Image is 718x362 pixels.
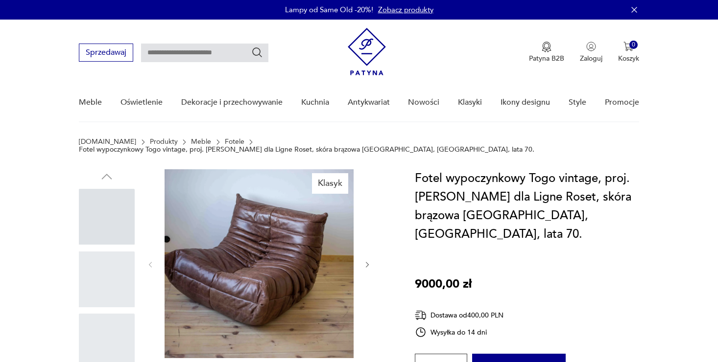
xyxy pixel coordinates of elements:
[580,54,602,63] p: Zaloguj
[415,275,472,294] p: 9000,00 zł
[79,146,534,154] p: Fotel wypoczynkowy Togo vintage, proj. [PERSON_NAME] dla Ligne Roset, skóra brązowa [GEOGRAPHIC_D...
[415,169,639,244] h1: Fotel wypoczynkowy Togo vintage, proj. [PERSON_NAME] dla Ligne Roset, skóra brązowa [GEOGRAPHIC_D...
[529,54,564,63] p: Patyna B2B
[225,138,244,146] a: Fotele
[529,42,564,63] a: Ikona medaluPatyna B2B
[415,309,427,321] img: Ikona dostawy
[348,28,386,75] img: Patyna - sklep z meblami i dekoracjami vintage
[120,84,163,121] a: Oświetlenie
[312,173,348,194] div: Klasyk
[623,42,633,51] img: Ikona koszyka
[191,138,211,146] a: Meble
[580,42,602,63] button: Zaloguj
[415,309,503,321] div: Dostawa od 400,00 PLN
[79,44,133,62] button: Sprzedawaj
[529,42,564,63] button: Patyna B2B
[415,326,503,338] div: Wysyłka do 14 dni
[408,84,439,121] a: Nowości
[618,54,639,63] p: Koszyk
[251,46,263,58] button: Szukaj
[181,84,283,121] a: Dekoracje i przechowywanie
[586,42,596,51] img: Ikonka użytkownika
[618,42,639,63] button: 0Koszyk
[285,5,373,15] p: Lampy od Same Old -20%!
[501,84,550,121] a: Ikony designu
[458,84,482,121] a: Klasyki
[542,42,551,52] img: Ikona medalu
[569,84,586,121] a: Style
[348,84,390,121] a: Antykwariat
[79,50,133,57] a: Sprzedawaj
[629,41,638,49] div: 0
[79,84,102,121] a: Meble
[165,169,354,358] img: Zdjęcie produktu Fotel wypoczynkowy Togo vintage, proj. M. Ducaroy dla Ligne Roset, skóra brązowa...
[378,5,433,15] a: Zobacz produkty
[79,138,136,146] a: [DOMAIN_NAME]
[301,84,329,121] a: Kuchnia
[150,138,178,146] a: Produkty
[605,84,639,121] a: Promocje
